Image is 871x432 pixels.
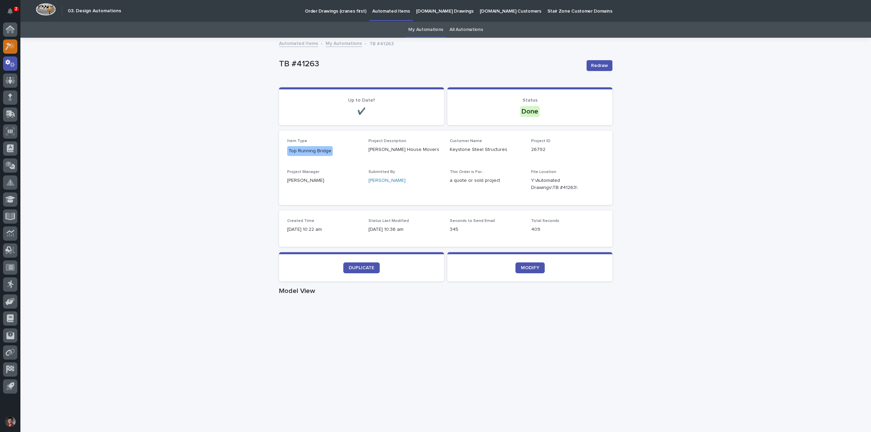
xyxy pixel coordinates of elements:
button: users-avatar [3,414,17,429]
span: Project Description [368,139,406,143]
a: All Automations [449,22,483,38]
: Y:\Automated Drawings\TB #41263\ [531,177,588,191]
span: Created Time [287,219,314,223]
span: Item Type [287,139,307,143]
p: TB #41263 [369,39,394,47]
span: File Location [531,170,556,174]
a: My Automations [326,39,362,47]
span: Submitted By [368,170,395,174]
h1: Model View [279,287,612,295]
p: 26792 [531,146,604,153]
p: 345 [450,226,523,233]
span: Up to Date? [348,98,375,103]
div: Done [520,106,540,117]
p: 2 [15,6,17,11]
a: MODIFY [515,262,545,273]
p: Keystone Steel Structures [450,146,523,153]
p: [DATE] 10:36 am [368,226,442,233]
div: Notifications2 [9,8,17,19]
span: Project Manager [287,170,319,174]
span: Customer Name [450,139,482,143]
button: Redraw [587,60,612,71]
span: MODIFY [521,265,539,270]
span: Seconds to Send Email [450,219,495,223]
a: [PERSON_NAME] [368,177,406,184]
p: a quote or sold project [450,177,523,184]
a: My Automations [408,22,443,38]
p: TB #41263 [279,59,581,69]
p: [PERSON_NAME] [287,177,360,184]
span: Redraw [591,62,608,69]
img: Workspace Logo [36,3,56,16]
p: 409 [531,226,604,233]
p: ✔️ [287,107,436,116]
h2: 03. Design Automations [68,8,121,14]
span: Status [523,98,538,103]
span: Total Seconds [531,219,559,223]
span: DUPLICATE [349,265,374,270]
div: Top Running Bridge [287,146,333,156]
span: This Order is For... [450,170,484,174]
p: [PERSON_NAME] House Movers [368,146,442,153]
button: Notifications [3,4,17,18]
a: DUPLICATE [343,262,380,273]
p: [DATE] 10:22 am [287,226,360,233]
span: Project ID [531,139,550,143]
span: Status Last Modified [368,219,409,223]
a: Automated Items [279,39,318,47]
